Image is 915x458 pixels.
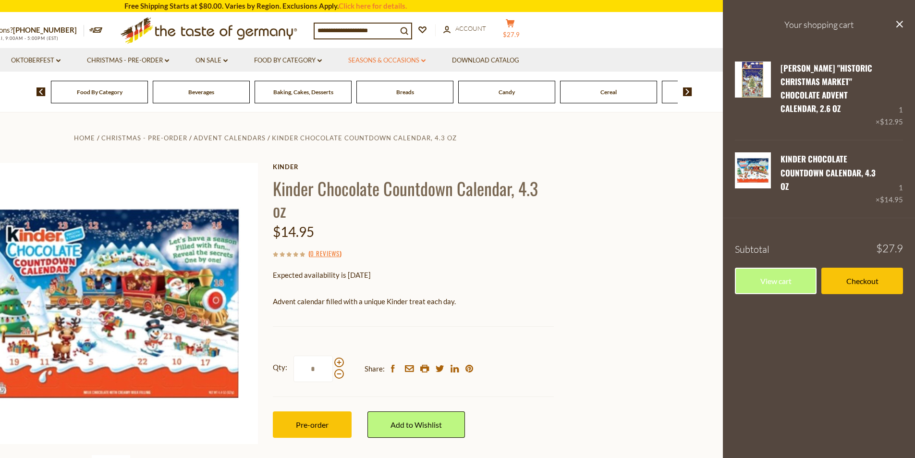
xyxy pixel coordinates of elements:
a: Download Catalog [452,55,519,66]
span: $27.9 [876,243,903,254]
img: previous arrow [37,87,46,96]
span: Subtotal [735,243,769,255]
div: 1 × [876,62,903,128]
a: Heidel "Historic Christmas Market" Chocolate Advent Calendar, 2.6 oz [735,62,771,128]
a: Checkout [821,268,903,294]
a: Breads [396,88,414,96]
img: Heidel "Historic Christmas Market" Chocolate Advent Calendar, 2.6 oz [735,62,771,98]
a: Beverages [188,88,214,96]
a: Baking, Cakes, Desserts [273,88,333,96]
a: Candy [499,88,515,96]
input: Qty: [293,356,333,382]
span: $27.9 [503,31,520,38]
a: Christmas - PRE-ORDER [87,55,169,66]
div: 1 × [876,152,903,206]
span: Pre-order [296,420,329,429]
button: $27.9 [496,19,525,43]
a: Cereal [600,88,617,96]
a: Food By Category [77,88,122,96]
a: Food By Category [254,55,322,66]
a: Christmas - PRE-ORDER [101,134,187,142]
p: Expected availability is [DATE] [273,269,554,281]
span: $12.95 [880,117,903,126]
a: Home [74,134,95,142]
span: $14.95 [880,195,903,204]
a: Oktoberfest [11,55,61,66]
strong: Qty: [273,361,287,373]
span: Share: [365,363,385,375]
span: $14.95 [273,223,314,240]
a: Seasons & Occasions [348,55,426,66]
a: Kinder Chocolate Countdown Calendar, 4.3 oz [272,134,457,142]
a: [PERSON_NAME] "Historic Christmas Market" Chocolate Advent Calendar, 2.6 oz [781,62,872,115]
a: Click here for details. [339,1,407,10]
a: Kinder Chocolate Countdown Calendar [735,152,771,206]
span: Account [455,25,486,32]
a: Add to Wishlist [367,411,465,438]
a: 0 Reviews [310,248,340,259]
a: View cart [735,268,817,294]
button: Pre-order [273,411,352,438]
a: [PHONE_NUMBER] [13,25,77,34]
a: On Sale [195,55,228,66]
span: ( ) [308,248,342,258]
img: next arrow [683,87,692,96]
p: Advent calendar filled with a unique Kinder treat each day. [273,296,554,308]
a: Advent Calendars [194,134,266,142]
h1: Kinder Chocolate Countdown Calendar, 4.3 oz [273,177,554,221]
a: Kinder [273,163,554,171]
a: Kinder Chocolate Countdown Calendar, 4.3 oz [781,153,876,192]
img: Kinder Chocolate Countdown Calendar [735,152,771,188]
a: Account [443,24,486,34]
